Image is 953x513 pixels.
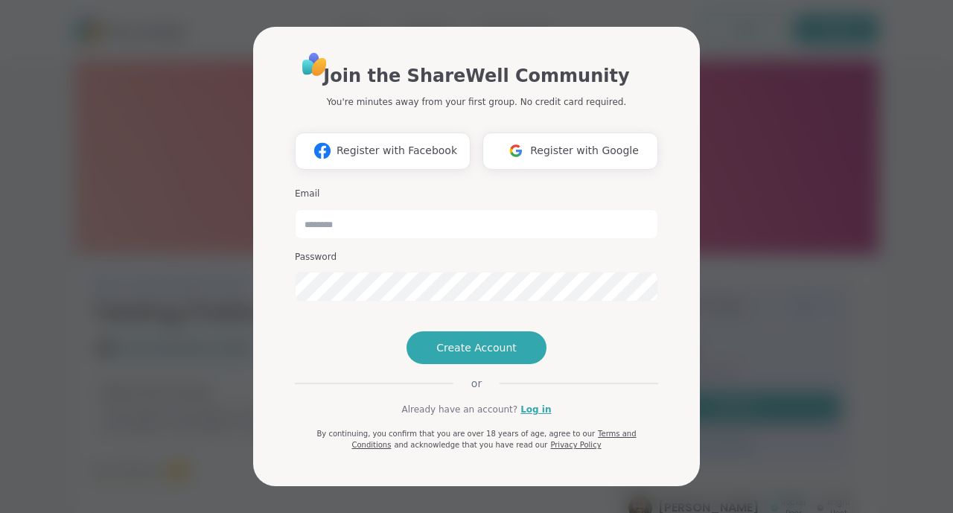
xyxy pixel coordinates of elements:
[520,403,551,416] a: Log in
[351,430,636,449] a: Terms and Conditions
[295,188,658,200] h3: Email
[308,137,337,165] img: ShareWell Logomark
[298,48,331,81] img: ShareWell Logo
[482,133,658,170] button: Register with Google
[295,251,658,264] h3: Password
[407,331,546,364] button: Create Account
[550,441,601,449] a: Privacy Policy
[436,340,517,355] span: Create Account
[453,376,500,391] span: or
[502,137,530,165] img: ShareWell Logomark
[323,63,629,89] h1: Join the ShareWell Community
[327,95,626,109] p: You're minutes away from your first group. No credit card required.
[394,441,547,449] span: and acknowledge that you have read our
[401,403,517,416] span: Already have an account?
[295,133,471,170] button: Register with Facebook
[530,143,639,159] span: Register with Google
[316,430,595,438] span: By continuing, you confirm that you are over 18 years of age, agree to our
[337,143,457,159] span: Register with Facebook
